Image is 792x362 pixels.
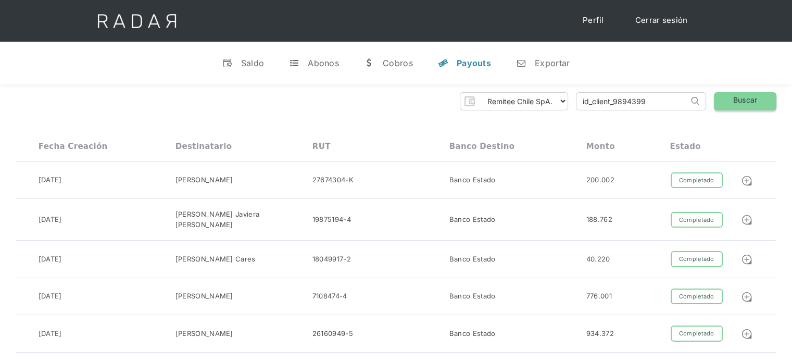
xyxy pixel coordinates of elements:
div: Completado [671,326,723,342]
div: Monto [586,142,615,151]
div: Destinatario [175,142,232,151]
div: 40.220 [586,254,610,265]
div: [DATE] [39,175,62,185]
div: Fecha creación [39,142,108,151]
div: [DATE] [39,329,62,339]
div: [DATE] [39,215,62,225]
div: Banco Estado [449,254,496,265]
div: Banco Estado [449,291,496,302]
div: n [516,58,526,68]
input: Busca por ID [576,93,688,110]
div: 776.001 [586,291,612,302]
div: Completado [671,289,723,305]
div: 934.372 [586,329,614,339]
div: Banco Estado [449,175,496,185]
div: 7108474-4 [312,291,347,302]
div: Estado [670,142,700,151]
div: Exportar [535,58,570,68]
div: w [364,58,374,68]
div: [PERSON_NAME] Javiera [PERSON_NAME] [175,209,312,230]
div: v [222,58,233,68]
img: Detalle [741,175,752,186]
div: Banco Estado [449,329,496,339]
div: [DATE] [39,291,62,302]
a: Buscar [714,92,776,110]
img: Detalle [741,214,752,226]
div: Banco Estado [449,215,496,225]
div: Banco destino [449,142,514,151]
div: Abonos [308,58,339,68]
a: Perfil [572,10,614,31]
div: 27674304-K [312,175,354,185]
div: [PERSON_NAME] Cares [175,254,256,265]
div: 18049917-2 [312,254,351,265]
div: 26160949-5 [312,329,353,339]
div: Completado [671,251,723,267]
div: [PERSON_NAME] [175,175,233,185]
div: RUT [312,142,331,151]
div: Completado [671,172,723,189]
div: 188.762 [586,215,612,225]
img: Detalle [741,291,752,303]
div: 200.002 [586,175,614,185]
div: [PERSON_NAME] [175,329,233,339]
a: Cerrar sesión [625,10,698,31]
div: Saldo [241,58,265,68]
img: Detalle [741,328,752,340]
img: Detalle [741,254,752,265]
form: Form [460,92,568,110]
div: [DATE] [39,254,62,265]
div: t [289,58,299,68]
div: y [438,58,448,68]
div: Completado [671,212,723,228]
div: 19875194-4 [312,215,351,225]
div: [PERSON_NAME] [175,291,233,302]
div: Cobros [383,58,413,68]
div: Payouts [457,58,491,68]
